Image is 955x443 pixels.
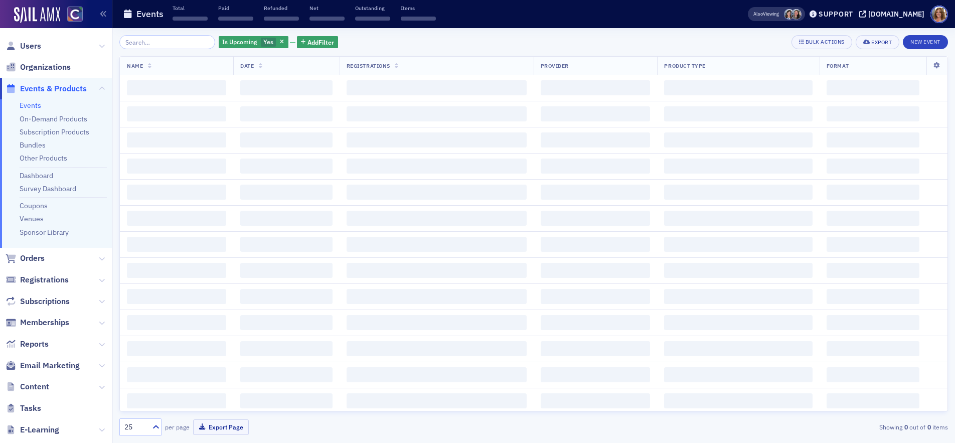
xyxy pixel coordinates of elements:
[6,41,41,52] a: Users
[664,263,812,278] span: ‌
[868,10,924,19] div: [DOMAIN_NAME]
[127,315,226,330] span: ‌
[827,211,919,226] span: ‌
[6,296,70,307] a: Subscriptions
[664,80,812,95] span: ‌
[401,17,436,21] span: ‌
[664,185,812,200] span: ‌
[240,211,333,226] span: ‌
[240,237,333,252] span: ‌
[264,5,299,12] p: Refunded
[173,5,208,12] p: Total
[827,263,919,278] span: ‌
[541,315,651,330] span: ‌
[127,393,226,408] span: ‌
[664,237,812,252] span: ‌
[347,341,527,356] span: ‌
[541,393,651,408] span: ‌
[309,17,345,21] span: ‌
[127,159,226,174] span: ‌
[20,41,41,52] span: Users
[20,381,49,392] span: Content
[6,62,71,73] a: Organizations
[193,419,249,435] button: Export Page
[20,424,59,435] span: E-Learning
[6,317,69,328] a: Memberships
[119,35,215,49] input: Search…
[664,289,812,304] span: ‌
[664,393,812,408] span: ‌
[67,7,83,22] img: SailAMX
[136,8,164,20] h1: Events
[819,10,853,19] div: Support
[347,315,527,330] span: ‌
[240,62,254,69] span: Date
[20,154,67,163] a: Other Products
[664,315,812,330] span: ‌
[827,393,919,408] span: ‌
[127,341,226,356] span: ‌
[827,315,919,330] span: ‌
[127,62,143,69] span: Name
[541,263,651,278] span: ‌
[127,289,226,304] span: ‌
[20,228,69,237] a: Sponsor Library
[127,106,226,121] span: ‌
[127,185,226,200] span: ‌
[222,38,257,46] span: Is Upcoming
[930,6,948,23] span: Profile
[541,341,651,356] span: ‌
[60,7,83,24] a: View Homepage
[827,159,919,174] span: ‌
[541,62,569,69] span: Provider
[664,341,812,356] span: ‌
[20,360,80,371] span: Email Marketing
[127,263,226,278] span: ‌
[541,132,651,147] span: ‌
[664,159,812,174] span: ‌
[347,159,527,174] span: ‌
[903,35,948,49] button: New Event
[20,114,87,123] a: On-Demand Products
[20,296,70,307] span: Subscriptions
[240,393,333,408] span: ‌
[347,289,527,304] span: ‌
[347,185,527,200] span: ‌
[124,422,146,432] div: 25
[664,62,705,69] span: Product Type
[784,9,794,20] span: Stacy Svendsen
[903,37,948,46] a: New Event
[791,9,802,20] span: Tiffany Carson
[165,422,190,431] label: per page
[347,211,527,226] span: ‌
[20,83,87,94] span: Events & Products
[6,339,49,350] a: Reports
[827,237,919,252] span: ‌
[127,80,226,95] span: ‌
[240,367,333,382] span: ‌
[240,263,333,278] span: ‌
[127,367,226,382] span: ‌
[664,132,812,147] span: ‌
[240,341,333,356] span: ‌
[827,341,919,356] span: ‌
[347,237,527,252] span: ‌
[827,289,919,304] span: ‌
[6,274,69,285] a: Registrations
[20,184,76,193] a: Survey Dashboard
[541,211,651,226] span: ‌
[20,403,41,414] span: Tasks
[827,367,919,382] span: ‌
[307,38,334,47] span: Add Filter
[679,422,948,431] div: Showing out of items
[218,5,253,12] p: Paid
[240,106,333,121] span: ‌
[240,132,333,147] span: ‌
[309,5,345,12] p: Net
[347,367,527,382] span: ‌
[14,7,60,23] img: SailAMX
[664,367,812,382] span: ‌
[173,17,208,21] span: ‌
[664,211,812,226] span: ‌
